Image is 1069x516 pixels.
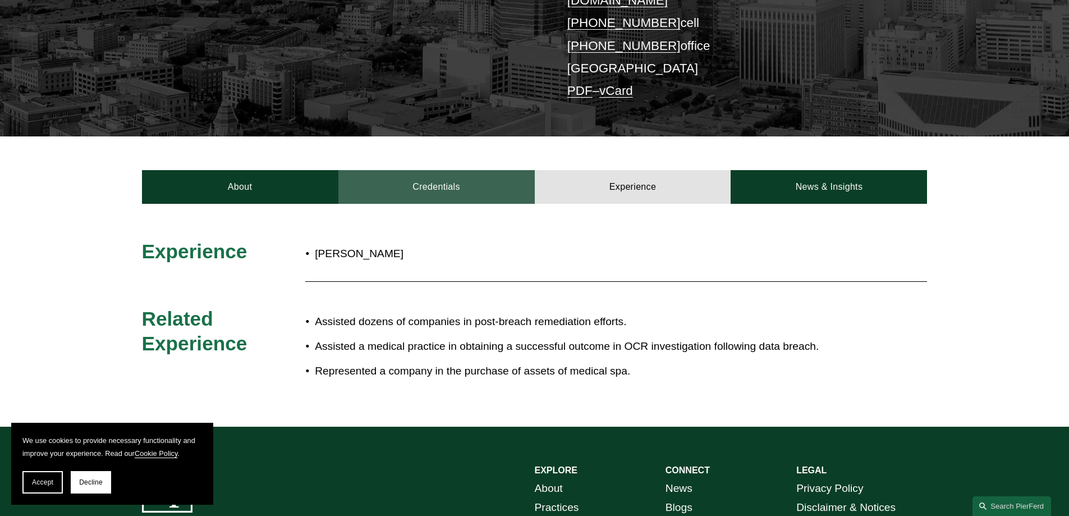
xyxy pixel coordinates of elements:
a: Search this site [972,496,1051,516]
strong: CONNECT [666,465,710,475]
a: PDF [567,84,593,98]
strong: EXPLORE [535,465,577,475]
span: Experience [142,240,247,262]
a: [PHONE_NUMBER] [567,16,681,30]
button: Decline [71,471,111,494]
strong: LEGAL [796,465,827,475]
span: Accept [32,478,53,486]
a: Credentials [338,170,535,204]
a: vCard [599,84,633,98]
span: Decline [79,478,103,486]
a: News & Insights [731,170,927,204]
a: News [666,479,692,499]
p: We use cookies to provide necessary functionality and improve your experience. Read our . [22,434,202,460]
a: About [142,170,338,204]
p: Assisted dozens of companies in post-breach remediation efforts. [315,312,829,332]
section: Cookie banner [11,423,213,505]
p: Assisted a medical practice in obtaining a successful outcome in OCR investigation following data... [315,337,829,357]
a: Cookie Policy [135,449,178,458]
a: Experience [535,170,731,204]
a: About [535,479,563,499]
p: [PERSON_NAME] [315,244,829,264]
p: Represented a company in the purchase of assets of medical spa. [315,362,829,381]
span: Related Experience [142,308,247,354]
a: Privacy Policy [796,479,863,499]
a: [PHONE_NUMBER] [567,39,681,53]
button: Accept [22,471,63,494]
